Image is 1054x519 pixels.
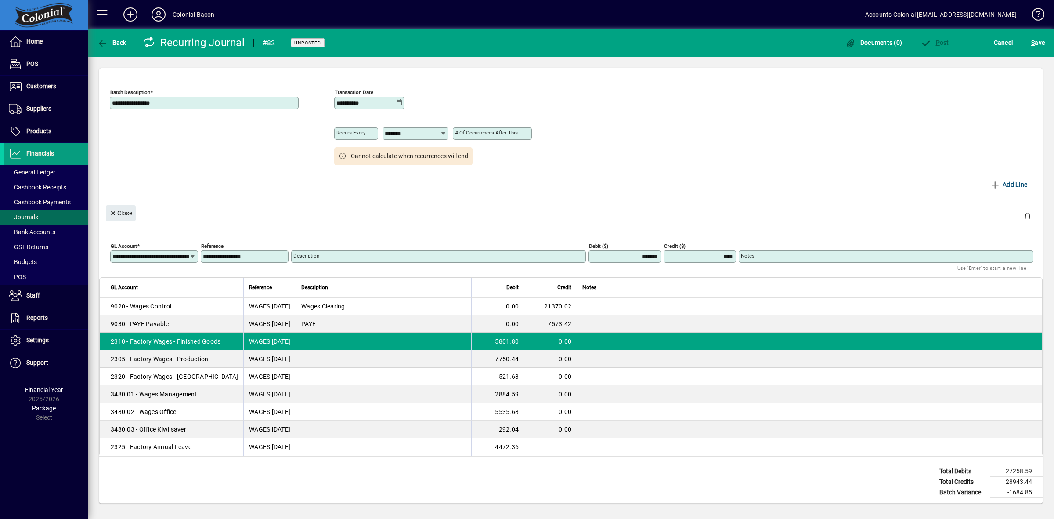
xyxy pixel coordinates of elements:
span: 2305 - Factory Wages - Production [111,355,208,363]
app-page-header-button: Back [88,35,136,51]
button: Documents (0) [843,35,904,51]
td: 0.00 [524,385,577,403]
mat-label: Description [293,253,319,259]
td: 5801.80 [471,333,524,350]
button: Delete [1017,205,1038,226]
div: Colonial Bacon [173,7,214,22]
a: Bank Accounts [4,225,88,240]
div: #82 [263,36,275,50]
span: Description [301,283,328,292]
a: POS [4,269,88,284]
td: 0.00 [524,350,577,368]
span: GL Account [111,283,138,292]
mat-label: GL Account [111,243,137,249]
td: Batch Variance [935,487,990,498]
span: 2310 - Factory Wages - Finished Goods [111,337,220,346]
span: Debit [506,283,519,292]
span: ave [1031,36,1045,50]
td: Total Debits [935,466,990,477]
td: 27258.59 [990,466,1043,477]
span: General Ledger [9,169,55,176]
span: Settings [26,337,49,344]
span: Reference [249,283,272,292]
span: Close [109,206,132,221]
td: PAYE [296,315,471,333]
span: GST Returns [9,243,48,250]
app-page-header-button: Delete [1017,212,1038,220]
button: Post [918,35,951,51]
mat-label: Batch Description [110,89,150,95]
span: Bank Accounts [9,229,55,236]
span: Products [26,127,51,134]
span: S [1031,39,1035,46]
span: 3480.02 - Wages Office [111,407,177,416]
a: GST Returns [4,240,88,254]
td: 0.00 [524,333,577,350]
span: POS [26,60,38,67]
span: Back [97,39,126,46]
td: WAGES [DATE] [243,350,296,368]
mat-label: Reference [201,243,224,249]
td: WAGES [DATE] [243,385,296,403]
a: Home [4,31,88,53]
td: 0.00 [471,298,524,315]
mat-label: Transaction date [335,89,373,95]
td: 21370.02 [524,298,577,315]
button: Add [116,7,144,22]
span: Cashbook Receipts [9,184,66,191]
a: Knowledge Base [1025,2,1043,30]
td: -1684.85 [990,487,1043,498]
mat-label: Recurs every [336,130,365,136]
div: Recurring Journal [143,36,245,50]
a: Budgets [4,254,88,269]
td: WAGES [DATE] [243,368,296,385]
app-page-header-button: Close [104,209,138,217]
button: Add Line [985,177,1032,192]
a: POS [4,53,88,75]
td: 0.00 [524,403,577,421]
span: Unposted [294,40,321,46]
td: Total Credits [935,477,990,487]
span: Journals [9,214,38,221]
a: Settings [4,330,88,352]
a: Customers [4,76,88,98]
mat-label: Credit ($) [664,243,686,249]
span: Cashbook Payments [9,199,71,206]
span: Cannot calculate when recurrences will end [351,152,468,161]
td: 7573.42 [524,315,577,333]
a: Cashbook Payments [4,195,88,210]
span: Package [32,405,56,412]
span: Suppliers [26,105,51,112]
td: 2884.59 [471,385,524,403]
td: 0.00 [471,315,524,333]
mat-label: Debit ($) [589,243,608,249]
span: Home [26,38,43,45]
a: Reports [4,307,88,329]
td: 292.04 [471,421,524,438]
span: Financials [26,150,54,157]
span: 2325 - Factory Annual Leave [111,443,191,451]
button: Cancel [992,35,1015,51]
td: WAGES [DATE] [243,298,296,315]
span: Notes [582,283,596,292]
button: Profile [144,7,173,22]
span: Budgets [9,258,37,265]
span: 3480.03 - Office Kiwi saver [111,425,186,434]
button: Back [95,35,129,51]
td: WAGES [DATE] [243,403,296,421]
a: Products [4,120,88,142]
span: Staff [26,292,40,299]
span: 9030 - PAYE Payable [111,319,169,328]
a: Cashbook Receipts [4,180,88,195]
button: Close [106,205,136,221]
span: 9020 - Wages Control [111,302,171,311]
a: Suppliers [4,98,88,120]
div: Accounts Colonial [EMAIL_ADDRESS][DOMAIN_NAME] [865,7,1017,22]
span: Credit [557,283,571,292]
td: WAGES [DATE] [243,438,296,456]
span: POS [9,273,26,280]
a: Support [4,352,88,374]
td: 7750.44 [471,350,524,368]
span: Cancel [994,36,1013,50]
a: Journals [4,210,88,225]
